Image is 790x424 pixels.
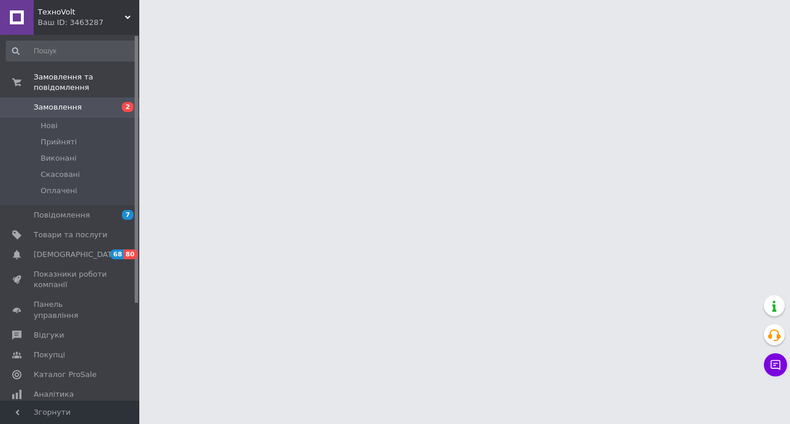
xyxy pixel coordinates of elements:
input: Пошук [6,41,137,61]
span: 68 [110,249,124,259]
span: 2 [122,102,134,112]
span: Замовлення [34,102,82,113]
span: Панель управління [34,299,107,320]
span: Виконані [41,153,77,164]
span: Товари та послуги [34,230,107,240]
span: Скасовані [41,169,80,180]
span: Аналітика [34,389,74,400]
span: Прийняті [41,137,77,147]
span: Відгуки [34,330,64,340]
span: Повідомлення [34,210,90,220]
span: Замовлення та повідомлення [34,72,139,93]
div: Ваш ID: 3463287 [38,17,139,28]
span: Оплачені [41,186,77,196]
span: [DEMOGRAPHIC_DATA] [34,249,120,260]
button: Чат з покупцем [764,353,787,376]
span: Покупці [34,350,65,360]
span: 80 [124,249,137,259]
span: Каталог ProSale [34,369,96,380]
span: Нові [41,121,57,131]
span: ТехноVolt [38,7,125,17]
span: 7 [122,210,134,220]
span: Показники роботи компанії [34,269,107,290]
